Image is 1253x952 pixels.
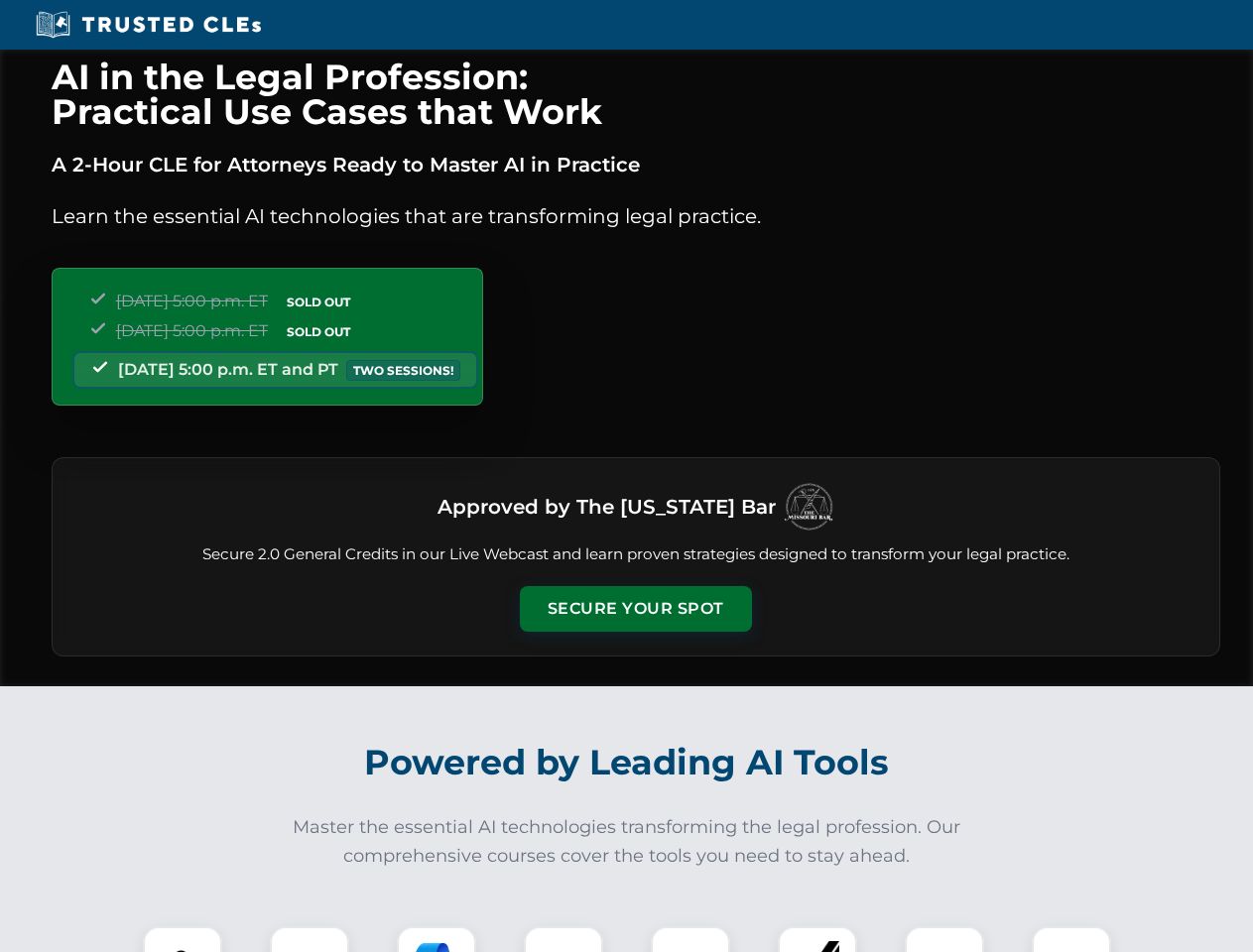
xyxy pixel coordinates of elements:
[280,813,974,871] p: Master the essential AI technologies transforming the legal profession. Our comprehensive courses...
[280,292,357,312] span: SOLD OUT
[116,321,268,340] span: [DATE] 5:00 p.m. ET
[52,200,1220,232] p: Learn the essential AI technologies that are transforming legal practice.
[520,586,752,632] button: Secure Your Spot
[30,10,267,40] img: Trusted CLEs
[784,482,833,532] img: Logo
[52,149,1220,180] p: A 2-Hour CLE for Attorneys Ready to Master AI in Practice
[76,543,1195,566] p: Secure 2.0 General Credits in our Live Webcast and learn proven strategies designed to transform ...
[52,59,1220,129] h1: AI in the Legal Profession: Practical Use Cases that Work
[116,292,268,310] span: [DATE] 5:00 p.m. ET
[280,321,357,342] span: SOLD OUT
[77,728,1177,797] h2: Powered by Leading AI Tools
[438,489,776,525] h3: Approved by The [US_STATE] Bar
